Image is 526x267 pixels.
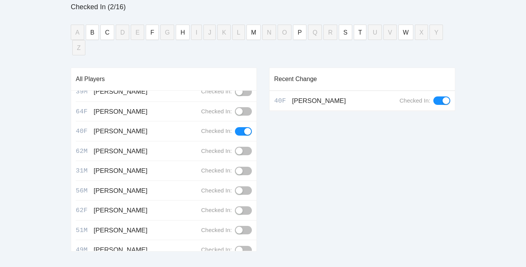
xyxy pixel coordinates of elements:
span: S [343,28,348,37]
div: Checked In: [399,96,430,105]
div: 40F [76,126,88,136]
button: D [116,25,130,40]
div: All Players [76,68,252,90]
div: [PERSON_NAME] [94,186,148,196]
div: Checked In: [201,147,232,156]
span: H [180,28,185,37]
span: F [150,28,154,37]
button: I [191,25,202,40]
button: K [217,25,231,40]
div: [PERSON_NAME] [94,107,148,117]
span: C [105,28,110,37]
button: B [86,25,99,40]
div: Checked In: [201,107,232,116]
button: T [354,25,367,40]
button: P [293,25,306,40]
div: [PERSON_NAME] [94,245,148,255]
button: S [339,25,352,40]
div: [PERSON_NAME] [94,126,148,136]
div: 31M [76,166,88,176]
button: Q [308,25,322,40]
div: 40F [274,96,286,106]
div: Checked In: [201,226,232,235]
div: [PERSON_NAME] [94,146,148,156]
button: H [176,25,190,40]
div: [PERSON_NAME] [94,87,148,97]
div: Checked In: [201,87,232,96]
button: M [246,25,261,40]
button: N [262,25,276,40]
button: L [232,25,245,40]
div: Checked In: [201,127,232,136]
div: Recent Change [274,68,450,90]
div: Checked In: [201,206,232,215]
div: [PERSON_NAME] [94,166,148,176]
div: Checked In: [201,166,232,175]
span: W [403,28,409,37]
button: F [146,25,159,40]
span: T [358,28,362,37]
div: Checked In (2/16) [71,2,455,12]
button: J [203,25,216,40]
button: G [160,25,174,40]
button: Y [429,25,443,40]
span: M [251,28,256,37]
button: R [323,25,337,40]
div: 49M [76,245,88,255]
div: [PERSON_NAME] [94,206,148,216]
div: Checked In: [201,186,232,195]
div: [PERSON_NAME] [292,96,346,106]
div: 64F [76,107,88,117]
div: 62M [76,146,88,156]
span: B [90,28,95,37]
button: U [368,25,382,40]
div: 39M [76,87,88,97]
div: Checked In: [201,245,232,254]
div: 51M [76,226,88,235]
div: [PERSON_NAME] [94,226,148,235]
button: O [278,25,291,40]
span: P [298,28,302,37]
button: C [100,25,114,40]
button: W [398,25,413,40]
button: Z [72,40,85,55]
button: V [383,25,397,40]
div: 56M [76,186,88,196]
div: 62F [76,206,88,216]
button: X [415,25,428,40]
button: A [71,25,84,40]
button: E [131,25,144,40]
